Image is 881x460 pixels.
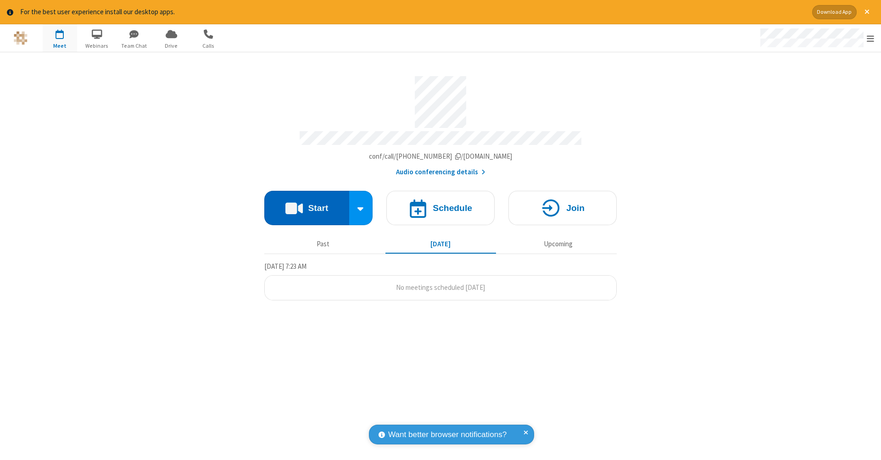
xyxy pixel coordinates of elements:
span: Meet [43,42,77,50]
section: Account details [264,69,617,177]
button: Start [264,191,349,225]
span: Copy my meeting room link [369,152,513,161]
button: Logo [3,24,38,52]
h4: Join [566,204,585,212]
div: For the best user experience install our desktop apps. [20,7,805,17]
button: Audio conferencing details [396,167,485,177]
button: Past [268,236,379,253]
button: Close alert [860,5,874,19]
img: QA Selenium DO NOT DELETE OR CHANGE [14,31,28,45]
h4: Schedule [433,204,472,212]
button: Download App [812,5,857,19]
section: Today's Meetings [264,261,617,300]
span: Calls [191,42,226,50]
button: [DATE] [385,236,496,253]
h4: Start [308,204,328,212]
span: Team Chat [117,42,151,50]
div: Start conference options [349,191,373,225]
span: Webinars [80,42,114,50]
button: Join [508,191,617,225]
span: Drive [154,42,189,50]
button: Copy my meeting room linkCopy my meeting room link [369,151,513,162]
button: Upcoming [503,236,613,253]
span: Want better browser notifications? [388,429,507,441]
span: [DATE] 7:23 AM [264,262,307,271]
div: Open menu [752,24,881,52]
span: No meetings scheduled [DATE] [396,283,485,292]
button: Schedule [386,191,495,225]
